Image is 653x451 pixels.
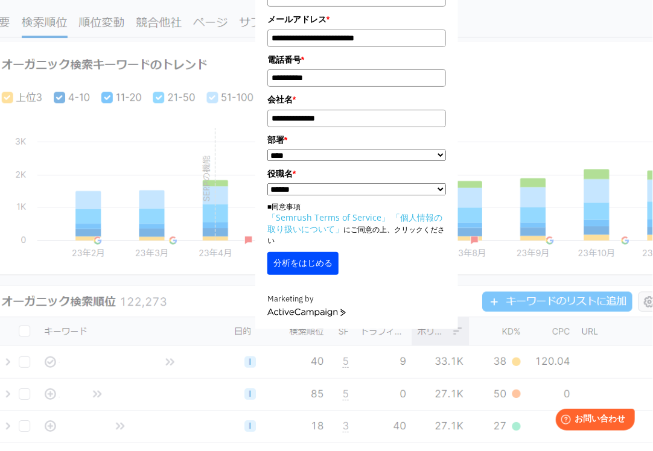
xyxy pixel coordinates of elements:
[546,404,640,438] iframe: Help widget launcher
[267,133,446,147] label: 部署
[267,293,446,306] div: Marketing by
[267,167,446,180] label: 役職名
[267,13,446,26] label: メールアドレス
[267,252,339,275] button: 分析をはじめる
[267,212,390,223] a: 「Semrush Terms of Service」
[267,53,446,66] label: 電話番号
[267,93,446,106] label: 会社名
[267,212,442,235] a: 「個人情報の取り扱いについて」
[267,201,446,246] p: ■同意事項 にご同意の上、クリックください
